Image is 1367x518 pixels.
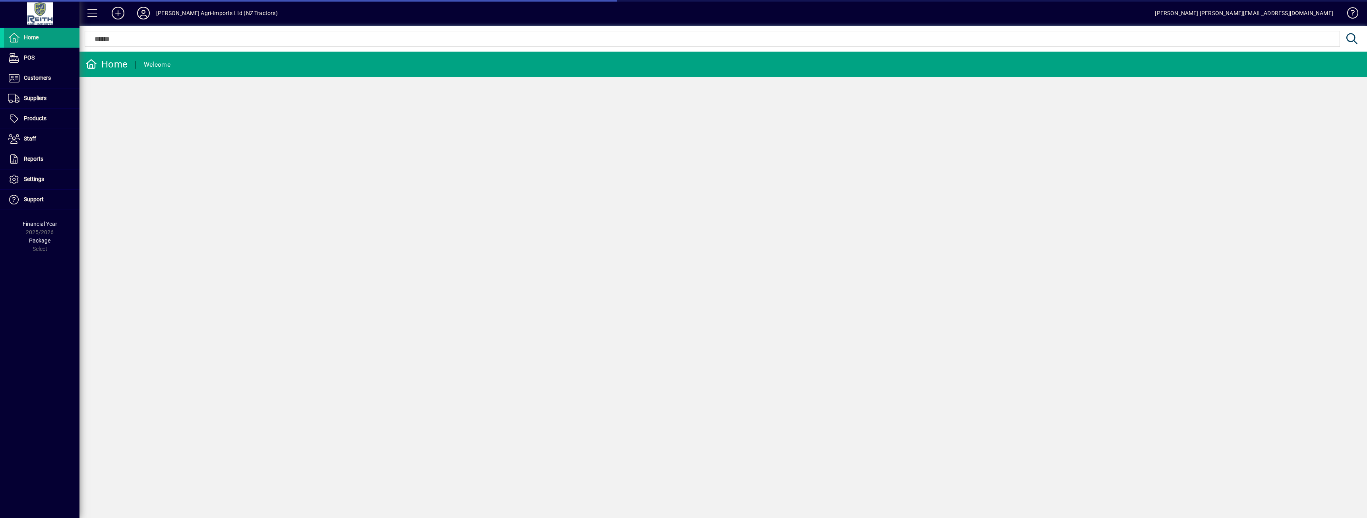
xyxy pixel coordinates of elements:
[105,6,131,20] button: Add
[4,190,79,210] a: Support
[1155,7,1333,19] div: [PERSON_NAME] [PERSON_NAME][EMAIL_ADDRESS][DOMAIN_NAME]
[24,196,44,202] span: Support
[24,75,51,81] span: Customers
[131,6,156,20] button: Profile
[4,169,79,189] a: Settings
[24,54,35,61] span: POS
[29,237,50,244] span: Package
[144,58,170,71] div: Welcome
[4,149,79,169] a: Reports
[24,176,44,182] span: Settings
[4,129,79,149] a: Staff
[24,156,43,162] span: Reports
[4,48,79,68] a: POS
[24,135,36,142] span: Staff
[24,95,46,101] span: Suppliers
[4,109,79,129] a: Products
[85,58,128,71] div: Home
[24,115,46,121] span: Products
[4,68,79,88] a: Customers
[1341,2,1357,27] a: Knowledge Base
[24,34,39,40] span: Home
[4,89,79,108] a: Suppliers
[156,7,278,19] div: [PERSON_NAME] Agri-Imports Ltd (NZ Tractors)
[23,221,57,227] span: Financial Year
